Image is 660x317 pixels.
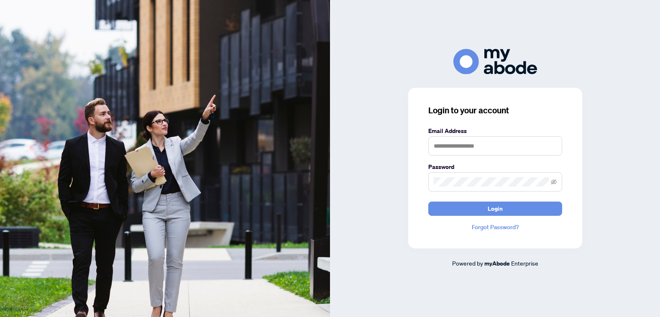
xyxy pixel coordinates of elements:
h3: Login to your account [428,105,562,116]
button: Login [428,202,562,216]
a: myAbode [484,259,510,268]
a: Forgot Password? [428,222,562,232]
span: Powered by [452,259,483,267]
label: Email Address [428,126,562,135]
img: ma-logo [453,49,537,74]
span: Enterprise [511,259,538,267]
label: Password [428,162,562,171]
span: eye-invisible [551,179,557,185]
span: Login [488,202,503,215]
